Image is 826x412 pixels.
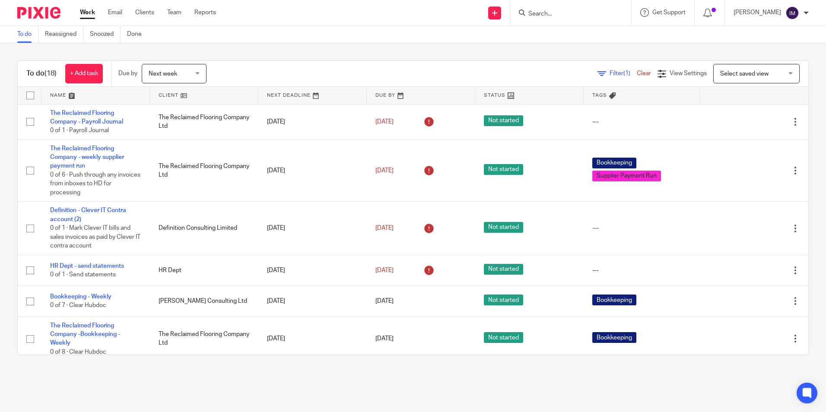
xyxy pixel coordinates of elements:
[108,8,122,17] a: Email
[375,225,394,231] span: [DATE]
[127,26,148,43] a: Done
[610,70,637,76] span: Filter
[623,70,630,76] span: (1)
[734,8,781,17] p: [PERSON_NAME]
[375,298,394,304] span: [DATE]
[44,70,57,77] span: (18)
[50,110,123,125] a: The Reclaimed Flooring Company - Payroll Journal
[258,317,367,361] td: [DATE]
[592,224,691,232] div: ---
[65,64,103,83] a: + Add task
[258,139,367,202] td: [DATE]
[118,69,137,78] p: Due by
[150,255,258,285] td: HR Dept
[484,332,523,343] span: Not started
[484,164,523,175] span: Not started
[720,71,769,77] span: Select saved view
[258,202,367,255] td: [DATE]
[150,317,258,361] td: The Reclaimed Flooring Company Ltd
[375,267,394,273] span: [DATE]
[592,332,636,343] span: Bookkeeping
[50,146,124,169] a: The Reclaimed Flooring Company - weekly supplier payment run
[149,71,177,77] span: Next week
[527,10,605,18] input: Search
[375,168,394,174] span: [DATE]
[150,139,258,202] td: The Reclaimed Flooring Company Ltd
[50,263,124,269] a: HR Dept - send statements
[80,8,95,17] a: Work
[375,119,394,125] span: [DATE]
[150,202,258,255] td: Definition Consulting Limited
[135,8,154,17] a: Clients
[50,127,109,133] span: 0 of 1 · Payroll Journal
[17,26,38,43] a: To do
[484,222,523,233] span: Not started
[194,8,216,17] a: Reports
[150,286,258,317] td: [PERSON_NAME] Consulting Ltd
[150,104,258,139] td: The Reclaimed Flooring Company Ltd
[50,272,116,278] span: 0 of 1 · Send statements
[592,117,691,126] div: ---
[90,26,121,43] a: Snoozed
[17,7,60,19] img: Pixie
[50,225,140,249] span: 0 of 1 · Mark Clever IT bills and sales invoices as paid by Clever IT contra account
[637,70,651,76] a: Clear
[50,172,140,196] span: 0 of 6 · Push through any invoices from inboxes to HD for processing
[258,255,367,285] td: [DATE]
[785,6,799,20] img: svg%3E
[592,93,607,98] span: Tags
[592,295,636,305] span: Bookkeeping
[592,158,636,168] span: Bookkeeping
[45,26,83,43] a: Reassigned
[484,115,523,126] span: Not started
[375,336,394,342] span: [DATE]
[50,294,111,300] a: Bookkeeping - Weekly
[258,104,367,139] td: [DATE]
[50,323,120,346] a: The Reclaimed Flooring Company -Bookkeeping - Weekly
[26,69,57,78] h1: To do
[258,286,367,317] td: [DATE]
[50,207,126,222] a: Definition - Clever IT Contra account (2)
[592,171,661,181] span: Supplier Payment Run
[592,266,691,275] div: ---
[670,70,707,76] span: View Settings
[167,8,181,17] a: Team
[652,10,686,16] span: Get Support
[484,295,523,305] span: Not started
[50,303,106,309] span: 0 of 7 · Clear Hubdoc
[50,349,106,355] span: 0 of 8 · Clear Hubdoc
[484,264,523,275] span: Not started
